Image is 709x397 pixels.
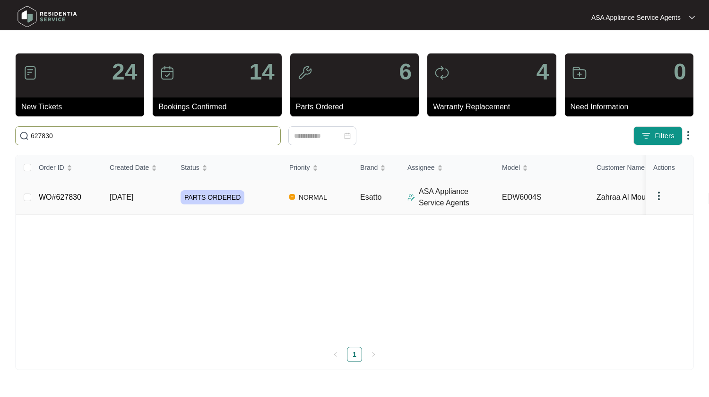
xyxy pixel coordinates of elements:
th: Priority [282,155,353,180]
th: Order ID [31,155,102,180]
p: ASA Appliance Service Agents [591,13,681,22]
p: 14 [249,61,274,83]
th: Model [494,155,589,180]
span: right [371,352,376,357]
span: Created Date [110,162,149,173]
img: dropdown arrow [653,190,665,202]
span: Brand [360,162,378,173]
img: Vercel Logo [289,194,295,200]
p: Bookings Confirmed [158,101,281,113]
p: ASA Appliance Service Agents [419,186,494,209]
img: dropdown arrow [689,15,695,20]
span: Zahraa Al Moudh... [597,192,660,203]
img: dropdown arrow [683,130,694,141]
button: left [328,347,343,362]
span: Status [181,162,199,173]
img: filter icon [641,131,651,141]
p: Warranty Replacement [433,101,556,113]
span: Filters [655,131,674,141]
img: icon [572,65,587,80]
p: 4 [536,61,549,83]
li: 1 [347,347,362,362]
span: left [333,352,338,357]
span: Model [502,162,520,173]
span: NORMAL [295,192,331,203]
p: 0 [674,61,686,83]
img: icon [297,65,312,80]
th: Brand [353,155,400,180]
td: EDW6004S [494,180,589,215]
img: residentia service logo [14,2,80,31]
p: 24 [112,61,137,83]
span: Priority [289,162,310,173]
span: PARTS ORDERED [181,190,244,204]
span: Esatto [360,193,381,201]
li: Previous Page [328,347,343,362]
p: 6 [399,61,412,83]
img: Assigner Icon [407,194,415,201]
p: Parts Ordered [296,101,419,113]
span: [DATE] [110,193,133,201]
img: icon [160,65,175,80]
img: search-icon [19,131,29,141]
th: Created Date [102,155,173,180]
button: filter iconFilters [633,126,683,145]
span: Assignee [407,162,435,173]
input: Search by Order Id, Assignee Name, Customer Name, Brand and Model [31,131,277,141]
img: icon [23,65,38,80]
button: right [366,347,381,362]
span: Customer Name [597,162,645,173]
th: Assignee [400,155,494,180]
li: Next Page [366,347,381,362]
th: Customer Name [589,155,683,180]
th: Status [173,155,282,180]
a: 1 [347,347,362,362]
a: WO#627830 [39,193,81,201]
p: New Tickets [21,101,144,113]
p: Need Information [571,101,693,113]
img: icon [434,65,450,80]
span: Order ID [39,162,64,173]
th: Actions [646,155,693,180]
